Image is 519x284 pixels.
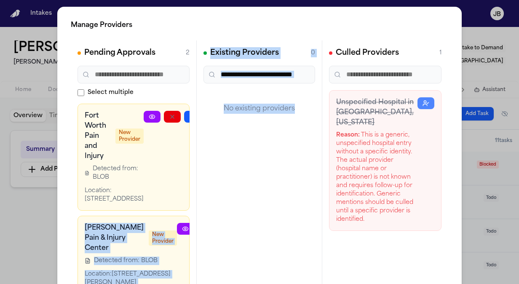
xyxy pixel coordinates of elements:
input: Select multiple [78,89,84,96]
span: Detected from: BLOB [93,165,144,182]
h2: Existing Providers [210,47,279,59]
span: Detected from: BLOB [94,257,158,265]
button: Restore Provider [417,97,434,109]
span: 0 [311,49,315,57]
span: New Provider [149,230,177,246]
div: No existing providers [203,90,316,127]
span: 1 [439,49,441,57]
button: Reject [164,111,181,123]
h2: Pending Approvals [84,47,155,59]
h2: Manage Providers [71,20,448,30]
span: New Provider [115,129,144,144]
button: Merge [184,111,201,123]
h3: Unspecified Hospital in [GEOGRAPHIC_DATA], [US_STATE] [336,97,417,128]
h2: Culled Providers [336,47,399,59]
span: Select multiple [88,88,134,97]
h3: Fort Worth Pain and Injury [85,111,110,161]
strong: Reason: [336,132,360,138]
a: View Provider [144,111,161,123]
h3: [PERSON_NAME] Pain & Injury Center [85,223,144,253]
span: 2 [186,49,190,57]
div: Location: [STREET_ADDRESS] [85,187,144,204]
div: This is a generic, unspecified hospital entry without a specific identity. The actual provider (h... [336,131,417,224]
a: View Provider [177,223,194,235]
